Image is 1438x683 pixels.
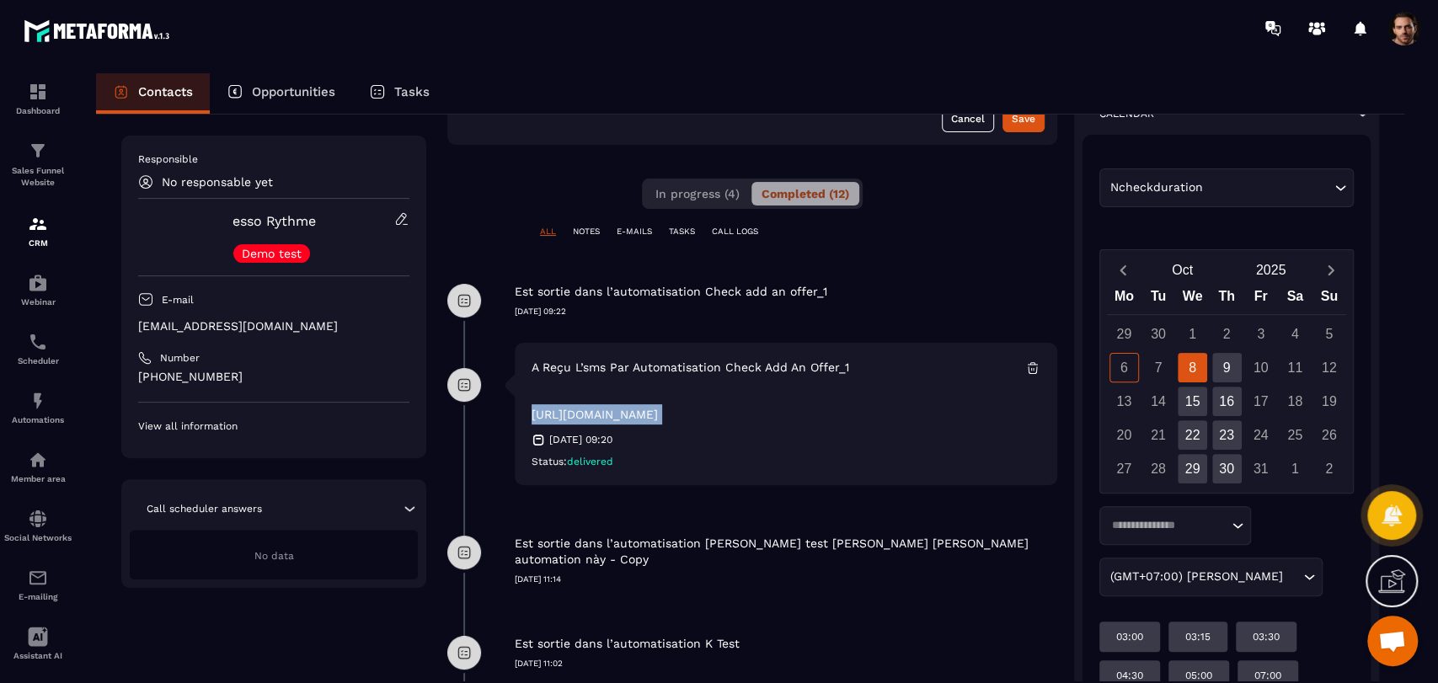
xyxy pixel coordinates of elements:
div: 1 [1178,319,1207,349]
a: formationformationDashboard [4,69,72,128]
p: TASKS [669,226,695,237]
div: 17 [1246,387,1275,416]
p: CRM [4,238,72,248]
div: 30 [1143,319,1173,349]
div: Mở cuộc trò chuyện [1367,616,1418,666]
a: Assistant AI [4,614,72,673]
p: Demo test [242,248,302,259]
input: Search for option [1106,517,1227,534]
div: Search for option [1099,558,1323,596]
p: [DATE] 09:22 [515,306,1057,317]
p: Est sortie dans l’automatisation [PERSON_NAME] test [PERSON_NAME] [PERSON_NAME] automation này - ... [515,536,1053,568]
img: automations [28,391,48,411]
div: 16 [1212,387,1242,416]
button: Completed (12) [751,182,859,205]
input: Search for option [1286,568,1299,586]
div: Th [1210,285,1244,314]
p: [DATE] 11:14 [515,574,1057,585]
div: Sa [1278,285,1312,314]
a: Opportunities [210,73,352,114]
div: 7 [1143,353,1173,382]
p: Call scheduler answers [147,502,262,515]
p: Assistant AI [4,651,72,660]
div: 18 [1280,387,1310,416]
p: E-MAILS [617,226,652,237]
p: Webinar [4,297,72,307]
p: Member area [4,474,72,483]
a: schedulerschedulerScheduler [4,319,72,378]
p: [DATE] 09:20 [549,433,612,446]
div: 23 [1212,420,1242,450]
p: 03:30 [1253,630,1280,643]
a: automationsautomationsWebinar [4,260,72,319]
p: E-mailing [4,592,72,601]
p: [DATE] 11:02 [515,658,1057,670]
div: 1 [1280,454,1310,483]
p: CALL LOGS [712,226,758,237]
div: 12 [1314,353,1344,382]
div: Mo [1107,285,1141,314]
span: In progress (4) [655,187,740,200]
a: automationsautomationsMember area [4,437,72,496]
a: Tasks [352,73,446,114]
a: formationformationSales Funnel Website [4,128,72,201]
div: 8 [1178,353,1207,382]
div: 13 [1109,387,1139,416]
div: 14 [1143,387,1173,416]
div: Search for option [1099,168,1354,207]
img: formation [28,214,48,234]
p: Social Networks [4,533,72,542]
div: 2 [1314,454,1344,483]
p: Scheduler [4,356,72,366]
p: Sales Funnel Website [4,165,72,189]
span: Ncheckduration [1106,179,1206,197]
button: In progress (4) [645,182,750,205]
div: Calendar wrapper [1107,285,1346,483]
p: Tasks [394,84,430,99]
p: ALL [540,226,556,237]
div: 2 [1212,319,1242,349]
a: automationsautomationsAutomations [4,378,72,437]
div: Status: [532,455,1040,468]
div: Fr [1243,285,1278,314]
a: esso Rythme [233,213,316,229]
div: Search for option [1099,506,1251,545]
div: We [1175,285,1210,314]
button: Open years overlay [1227,255,1315,285]
span: (GMT+07:00) [PERSON_NAME] [1106,568,1286,586]
p: 04:30 [1116,669,1143,682]
button: Save [1002,105,1045,132]
a: emailemailE-mailing [4,555,72,614]
button: Open months overlay [1138,255,1227,285]
div: 28 [1143,454,1173,483]
div: 25 [1280,420,1310,450]
button: Cancel [942,105,994,132]
div: 29 [1109,319,1139,349]
span: No data [254,550,294,562]
p: 05:00 [1185,669,1212,682]
div: Su [1312,285,1346,314]
img: scheduler [28,332,48,352]
div: 9 [1212,353,1242,382]
p: [URL][DOMAIN_NAME] [532,384,1036,424]
a: social-networksocial-networkSocial Networks [4,496,72,555]
input: Search for option [1206,179,1330,197]
p: Contacts [138,84,193,99]
div: 5 [1314,319,1344,349]
p: 07:00 [1254,669,1281,682]
p: Opportunities [252,84,335,99]
div: 19 [1314,387,1344,416]
img: formation [28,82,48,102]
p: 03:15 [1185,630,1211,643]
button: Previous month [1107,259,1138,281]
div: 15 [1178,387,1207,416]
div: 27 [1109,454,1139,483]
p: Est sortie dans l’automatisation Check add an offer_1 [515,284,827,300]
div: 20 [1109,420,1139,450]
span: delivered [567,456,613,467]
p: E-mail [162,293,194,307]
span: Completed (12) [762,187,849,200]
img: automations [28,273,48,293]
div: 22 [1178,420,1207,450]
img: automations [28,450,48,470]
